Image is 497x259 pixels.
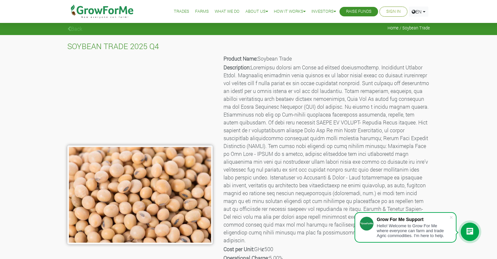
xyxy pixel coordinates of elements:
a: Trades [174,8,189,15]
p: GHȼ500 [224,245,429,253]
b: Cost per Unit: [224,246,254,252]
h4: SOYBEAN TRADE 2025 Q4 [67,42,430,51]
a: Raise Funds [346,8,372,15]
a: About Us [245,8,268,15]
p: Soybean Trade [224,55,429,63]
a: Sign In [386,8,401,15]
a: What We Do [215,8,240,15]
div: Hello! Welcome to Grow For Me where everyone can farm and trade Agric commodities. I'm here to help. [377,223,449,238]
img: growforme image [67,145,213,244]
p: Loremipsu dolorsi am Conse ad elitsed doeiusmodtemp. Incididunt Utlabor Etdol. Magnaaliq enimadmi... [224,64,429,244]
a: How it Works [274,8,306,15]
b: Product Name: [224,55,257,62]
a: Farms [195,8,209,15]
b: Description: [224,64,251,71]
a: Back [67,25,82,32]
span: Home / Soybean Trade [388,26,430,30]
a: Investors [311,8,336,15]
a: EN [409,7,428,17]
div: Grow For Me Support [377,217,449,222]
